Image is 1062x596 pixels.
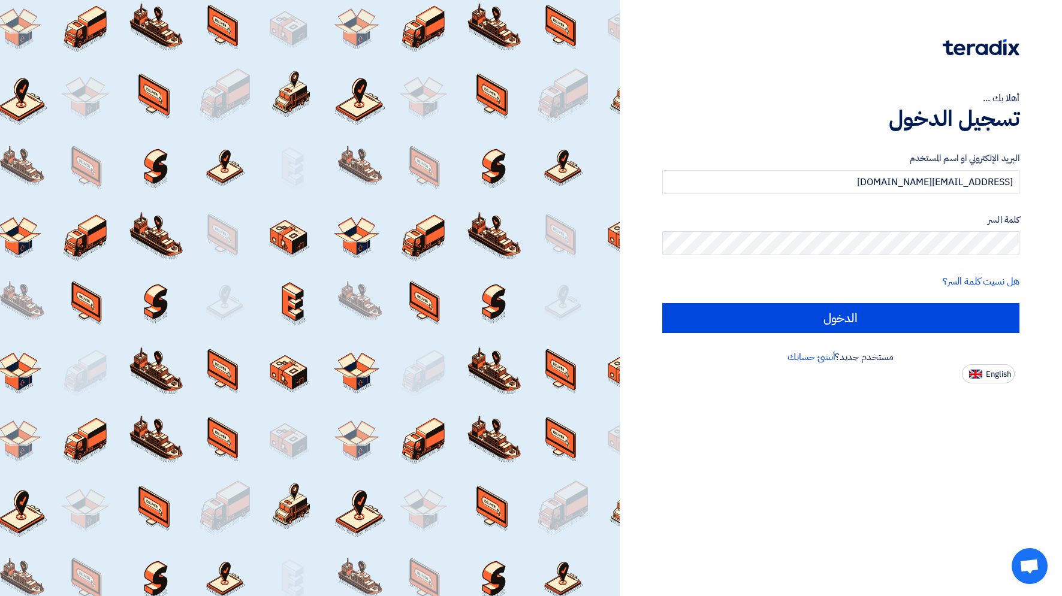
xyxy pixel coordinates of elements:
img: Teradix logo [943,39,1019,56]
a: أنشئ حسابك [788,350,835,364]
h1: تسجيل الدخول [662,105,1019,132]
label: كلمة السر [662,213,1019,227]
input: الدخول [662,303,1019,333]
div: مستخدم جديد؟ [662,350,1019,364]
input: أدخل بريد العمل الإلكتروني او اسم المستخدم الخاص بك ... [662,170,1019,194]
div: أهلا بك ... [662,91,1019,105]
img: en-US.png [969,370,982,379]
div: Open chat [1012,548,1048,584]
span: English [986,370,1011,379]
button: English [962,364,1015,383]
a: هل نسيت كلمة السر؟ [943,274,1019,289]
label: البريد الإلكتروني او اسم المستخدم [662,152,1019,165]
